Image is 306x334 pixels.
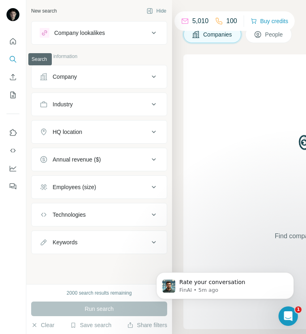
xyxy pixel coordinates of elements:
div: Industry [53,100,73,108]
div: Company lookalikes [54,29,105,37]
div: HQ location [53,128,82,136]
p: 100 [226,16,237,26]
iframe: Intercom notifications message [144,255,306,312]
button: Keywords [32,233,167,252]
button: Feedback [6,179,19,194]
button: HQ location [32,122,167,142]
span: People [265,30,284,39]
button: Use Surfe API [6,143,19,158]
button: Company lookalikes [32,23,167,43]
button: Quick start [6,34,19,49]
button: Company [32,67,167,86]
button: Share filters [127,321,167,329]
span: Companies [203,30,233,39]
div: Employees (size) [53,183,96,191]
div: 2000 search results remaining [67,289,132,297]
h4: Search [183,10,296,21]
div: Annual revenue ($) [53,155,101,164]
button: Use Surfe on LinkedIn [6,125,19,140]
button: Enrich CSV [6,70,19,84]
p: Company information [31,53,167,60]
button: Hide [141,5,172,17]
p: 5,010 [192,16,208,26]
div: Technologies [53,211,86,219]
div: Company [53,73,77,81]
button: Annual revenue ($) [32,150,167,169]
button: Technologies [32,205,167,224]
span: 1 [295,306,302,313]
button: Employees (size) [32,177,167,197]
div: New search [31,7,57,15]
img: Avatar [6,8,19,21]
button: Save search [70,321,111,329]
button: Search [6,52,19,67]
button: My lists [6,88,19,102]
div: Keywords [53,238,77,246]
button: Buy credits [251,15,288,27]
button: Clear [31,321,54,329]
iframe: Intercom live chat [278,306,298,326]
button: Industry [32,95,167,114]
button: Dashboard [6,161,19,176]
